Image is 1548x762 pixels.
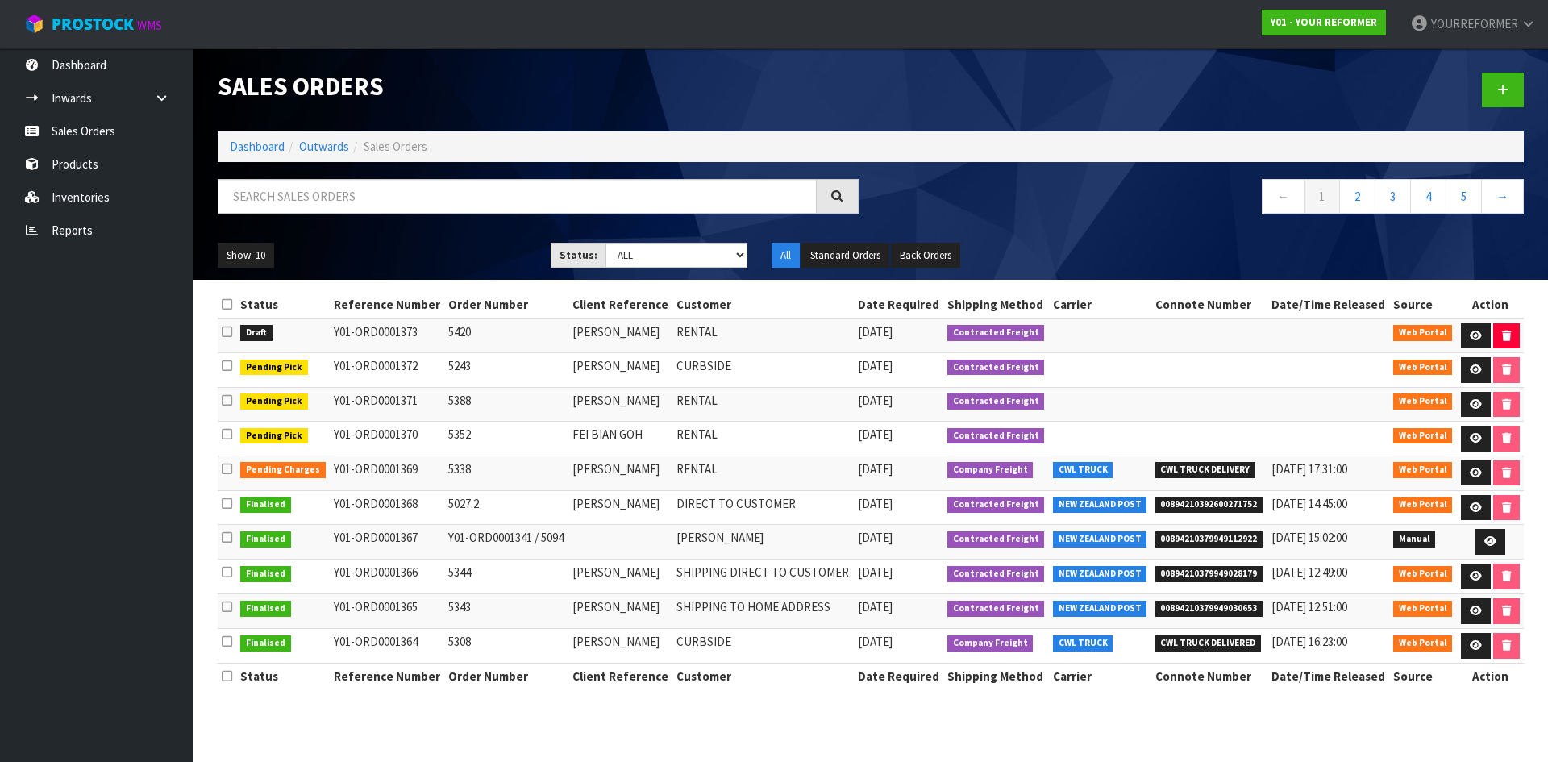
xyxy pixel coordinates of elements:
th: Carrier [1049,664,1151,689]
td: Y01-ORD0001371 [330,387,444,422]
span: CWL TRUCK DELIVERY [1155,462,1256,478]
span: Web Portal [1393,497,1453,513]
th: Shipping Method [943,664,1049,689]
td: Y01-ORD0001368 [330,490,444,525]
td: Y01-ORD0001366 [330,560,444,594]
span: [DATE] [858,393,893,408]
th: Source [1389,292,1457,318]
span: Web Portal [1393,566,1453,582]
th: Action [1457,292,1524,318]
td: Y01-ORD0001367 [330,525,444,560]
span: [DATE] [858,461,893,477]
span: Contracted Freight [947,393,1045,410]
th: Action [1457,664,1524,689]
span: 00894210379949112922 [1155,531,1263,548]
th: Reference Number [330,664,444,689]
span: Web Portal [1393,462,1453,478]
button: All [772,243,800,269]
td: Y01-ORD0001373 [330,319,444,353]
th: Status [236,664,330,689]
td: 5420 [444,319,568,353]
span: Contracted Freight [947,601,1045,617]
td: 5344 [444,560,568,594]
th: Date/Time Released [1267,292,1389,318]
button: Back Orders [891,243,960,269]
span: CWL TRUCK [1053,462,1113,478]
span: Company Freight [947,462,1034,478]
th: Connote Number [1151,292,1267,318]
span: Finalised [240,566,291,582]
span: Finalised [240,531,291,548]
button: Standard Orders [801,243,889,269]
td: [PERSON_NAME] [568,353,672,388]
span: NEW ZEALAND POST [1053,566,1147,582]
td: Y01-ORD0001341 / 5094 [444,525,568,560]
th: Date/Time Released [1267,664,1389,689]
th: Source [1389,664,1457,689]
span: Contracted Freight [947,497,1045,513]
a: ← [1262,179,1305,214]
span: NEW ZEALAND POST [1053,497,1147,513]
a: 2 [1339,179,1375,214]
span: [DATE] 12:51:00 [1271,599,1347,614]
span: [DATE] [858,564,893,580]
td: FEI BIAN GOH [568,422,672,456]
span: Company Freight [947,635,1034,652]
th: Customer [672,664,854,689]
a: Dashboard [230,139,285,154]
td: [PERSON_NAME] [568,594,672,629]
td: Y01-ORD0001365 [330,594,444,629]
td: 5343 [444,594,568,629]
td: Y01-ORD0001364 [330,629,444,664]
td: 5338 [444,456,568,490]
strong: Y01 - YOUR REFORMER [1271,15,1377,29]
td: CURBSIDE [672,629,854,664]
td: RENTAL [672,456,854,490]
span: Contracted Freight [947,566,1045,582]
th: Connote Number [1151,664,1267,689]
a: 5 [1446,179,1482,214]
span: NEW ZEALAND POST [1053,601,1147,617]
td: 5388 [444,387,568,422]
span: Web Portal [1393,360,1453,376]
a: Outwards [299,139,349,154]
span: Pending Charges [240,462,326,478]
small: WMS [137,18,162,33]
span: Pending Pick [240,393,308,410]
span: CWL TRUCK [1053,635,1113,652]
span: Web Portal [1393,601,1453,617]
td: [PERSON_NAME] [568,456,672,490]
td: CURBSIDE [672,353,854,388]
th: Date Required [854,292,943,318]
span: Pending Pick [240,428,308,444]
th: Date Required [854,664,943,689]
span: [DATE] [858,530,893,545]
span: Contracted Freight [947,360,1045,376]
td: RENTAL [672,422,854,456]
span: Finalised [240,601,291,617]
td: [PERSON_NAME] [568,629,672,664]
h1: Sales Orders [218,73,859,100]
th: Carrier [1049,292,1151,318]
span: [DATE] 14:45:00 [1271,496,1347,511]
td: [PERSON_NAME] [568,560,672,594]
span: YOURREFORMER [1431,16,1518,31]
td: 5352 [444,422,568,456]
a: 4 [1410,179,1446,214]
span: [DATE] [858,324,893,339]
td: [PERSON_NAME] [568,490,672,525]
span: [DATE] 16:23:00 [1271,634,1347,649]
span: CWL TRUCK DELIVERED [1155,635,1262,652]
td: RENTAL [672,319,854,353]
th: Shipping Method [943,292,1049,318]
td: 5027.2 [444,490,568,525]
th: Client Reference [568,664,672,689]
span: ProStock [52,14,134,35]
th: Order Number [444,292,568,318]
span: [DATE] [858,427,893,442]
td: DIRECT TO CUSTOMER [672,490,854,525]
span: Manual [1393,531,1436,548]
span: Finalised [240,497,291,513]
span: [DATE] 17:31:00 [1271,461,1347,477]
th: Client Reference [568,292,672,318]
